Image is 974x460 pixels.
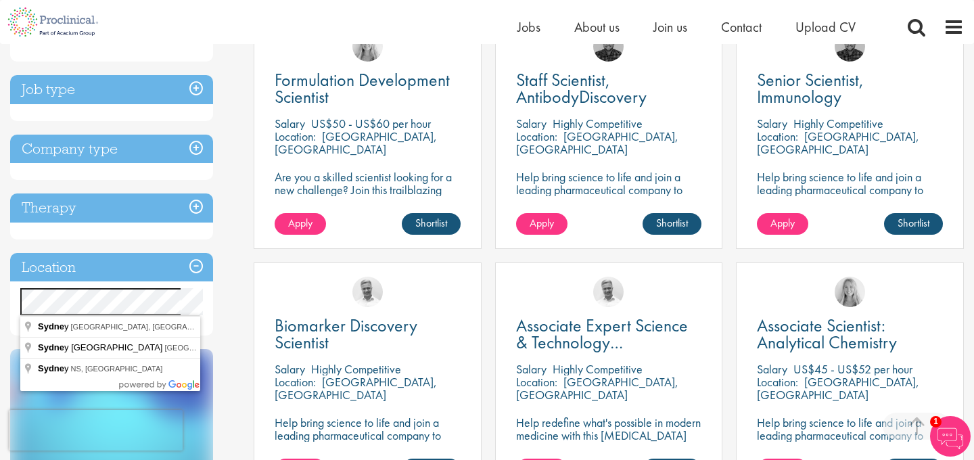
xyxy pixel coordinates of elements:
[288,216,312,230] span: Apply
[517,18,540,36] a: Jobs
[38,363,64,373] span: Sydne
[516,170,702,235] p: Help bring science to life and join a leading pharmaceutical company to play a key role in delive...
[516,116,547,131] span: Salary
[593,31,624,62] img: Mike Raletz
[574,18,620,36] a: About us
[516,314,688,371] span: Associate Expert Science & Technology ([MEDICAL_DATA])
[10,253,213,282] h3: Location
[38,342,164,352] span: y [GEOGRAPHIC_DATA]
[402,213,461,235] a: Shortlist
[593,277,624,307] img: Joshua Bye
[757,361,787,377] span: Salary
[757,129,919,157] p: [GEOGRAPHIC_DATA], [GEOGRAPHIC_DATA]
[275,129,437,157] p: [GEOGRAPHIC_DATA], [GEOGRAPHIC_DATA]
[835,277,865,307] img: Shannon Briggs
[352,277,383,307] img: Joshua Bye
[757,72,943,106] a: Senior Scientist, Immunology
[516,374,678,402] p: [GEOGRAPHIC_DATA], [GEOGRAPHIC_DATA]
[757,68,864,108] span: Senior Scientist, Immunology
[10,135,213,164] h3: Company type
[275,170,461,235] p: Are you a skilled scientist looking for a new challenge? Join this trailblazing biotech on the cu...
[275,314,417,354] span: Biomarker Discovery Scientist
[884,213,943,235] a: Shortlist
[930,416,971,457] img: Chatbot
[930,416,942,428] span: 1
[757,374,919,402] p: [GEOGRAPHIC_DATA], [GEOGRAPHIC_DATA]
[757,129,798,144] span: Location:
[38,321,64,331] span: Sydne
[757,170,943,235] p: Help bring science to life and join a leading pharmaceutical company to play a key role in delive...
[553,361,643,377] p: Highly Competitive
[311,361,401,377] p: Highly Competitive
[516,213,567,235] a: Apply
[10,75,213,104] h3: Job type
[71,323,230,331] span: [GEOGRAPHIC_DATA], [GEOGRAPHIC_DATA]
[10,193,213,223] h3: Therapy
[643,213,701,235] a: Shortlist
[721,18,762,36] a: Contact
[516,374,557,390] span: Location:
[516,361,547,377] span: Salary
[275,72,461,106] a: Formulation Development Scientist
[795,18,856,36] a: Upload CV
[311,116,431,131] p: US$50 - US$60 per hour
[835,31,865,62] img: Mike Raletz
[275,213,326,235] a: Apply
[757,213,808,235] a: Apply
[793,361,912,377] p: US$45 - US$52 per hour
[757,374,798,390] span: Location:
[757,317,943,351] a: Associate Scientist: Analytical Chemistry
[275,361,305,377] span: Salary
[516,317,702,351] a: Associate Expert Science & Technology ([MEDICAL_DATA])
[38,342,64,352] span: Sydne
[275,116,305,131] span: Salary
[757,116,787,131] span: Salary
[530,216,554,230] span: Apply
[553,116,643,131] p: Highly Competitive
[71,365,163,373] span: NS, [GEOGRAPHIC_DATA]
[9,410,183,451] iframe: reCAPTCHA
[516,129,557,144] span: Location:
[516,129,678,157] p: [GEOGRAPHIC_DATA], [GEOGRAPHIC_DATA]
[352,31,383,62] img: Shannon Briggs
[770,216,795,230] span: Apply
[653,18,687,36] a: Join us
[757,314,897,354] span: Associate Scientist: Analytical Chemistry
[275,374,316,390] span: Location:
[164,344,323,352] span: [GEOGRAPHIC_DATA], [GEOGRAPHIC_DATA]
[275,68,450,108] span: Formulation Development Scientist
[516,68,647,108] span: Staff Scientist, AntibodyDiscovery
[38,321,71,331] span: y
[38,363,71,373] span: y
[516,72,702,106] a: Staff Scientist, AntibodyDiscovery
[793,116,883,131] p: Highly Competitive
[275,129,316,144] span: Location:
[275,374,437,402] p: [GEOGRAPHIC_DATA], [GEOGRAPHIC_DATA]
[275,317,461,351] a: Biomarker Discovery Scientist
